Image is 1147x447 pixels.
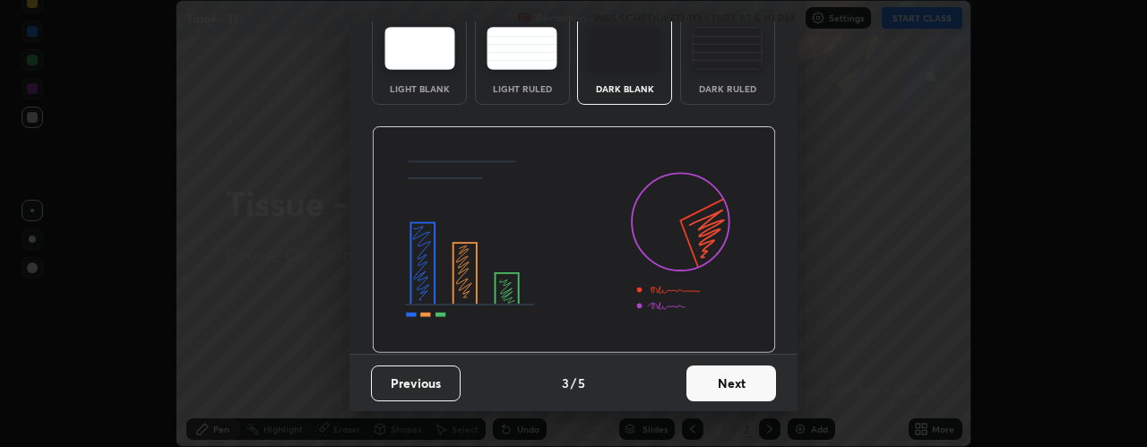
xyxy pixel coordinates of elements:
[692,27,763,70] img: darkRuledTheme.de295e13.svg
[692,84,763,93] div: Dark Ruled
[589,84,660,93] div: Dark Blank
[371,365,461,401] button: Previous
[686,365,776,401] button: Next
[487,27,557,70] img: lightRuledTheme.5fabf969.svg
[578,374,585,392] h4: 5
[571,374,576,392] h4: /
[384,27,455,70] img: lightTheme.e5ed3b09.svg
[590,27,660,70] img: darkTheme.f0cc69e5.svg
[372,126,776,354] img: darkThemeBanner.d06ce4a2.svg
[384,84,455,93] div: Light Blank
[487,84,558,93] div: Light Ruled
[562,374,569,392] h4: 3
